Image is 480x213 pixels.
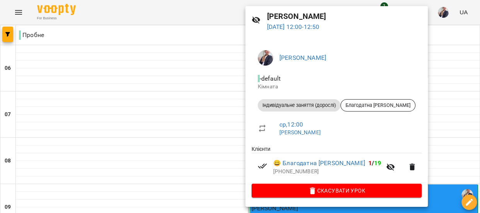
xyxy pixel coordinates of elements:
[279,121,303,128] a: ср , 12:00
[267,10,422,22] h6: [PERSON_NAME]
[252,145,422,184] ul: Клієнти
[258,102,340,109] span: Індивідуальне заняття (дорослі)
[273,168,381,176] p: [PHONE_NUMBER]
[279,129,321,135] a: [PERSON_NAME]
[258,75,282,82] span: - default
[258,161,267,171] svg: Візит сплачено
[374,159,381,167] span: 19
[258,83,415,91] p: Кімната
[279,54,326,61] a: [PERSON_NAME]
[368,159,372,167] span: 1
[340,99,415,112] div: Благодатна [PERSON_NAME]
[368,159,381,167] b: /
[273,159,365,168] a: 😀 Благодатна [PERSON_NAME]
[267,23,320,30] a: [DATE] 12:00-12:50
[341,102,415,109] span: Благодатна [PERSON_NAME]
[252,184,422,198] button: Скасувати Урок
[258,186,415,195] span: Скасувати Урок
[258,50,273,66] img: 0c706f5057204141c24d13b3d2beadb5.jpg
